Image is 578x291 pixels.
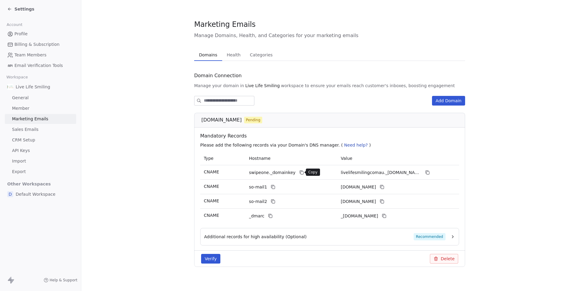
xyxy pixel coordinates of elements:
[201,116,242,124] span: [DOMAIN_NAME]
[204,213,219,218] span: CNAME
[341,213,378,219] span: _dmarc.swipeone.email
[4,73,30,82] span: Workspace
[245,83,280,89] span: Live Life Smiling
[12,169,26,175] span: Export
[200,132,461,140] span: Mandatory Records
[194,83,244,89] span: Manage your domain in
[365,83,455,89] span: customer's inboxes, boosting engagement
[194,20,256,29] span: Marketing Emails
[201,254,220,264] button: Verify
[4,20,25,29] span: Account
[281,83,364,89] span: workspace to ensure your emails reach
[204,169,219,174] span: CNAME
[204,184,219,189] span: CNAME
[432,96,465,106] button: Add Domain
[344,143,368,147] span: Need help?
[14,6,34,12] span: Settings
[14,52,46,58] span: Team Members
[5,50,76,60] a: Team Members
[5,167,76,177] a: Export
[16,191,55,197] span: Default Workspace
[44,278,77,283] a: Help & Support
[5,146,76,156] a: API Keys
[204,234,307,240] span: Additional records for high availability (Optional)
[5,135,76,145] a: CRM Setup
[341,169,421,176] span: livelifesmilingcomau._domainkey.swipeone.email
[430,254,458,264] button: Delete
[194,32,465,39] span: Manage Domains, Health, and Categories for your marketing emails
[14,41,60,48] span: Billing & Subscription
[200,142,461,148] p: Please add the following records via your Domain's DNS manager. ( )
[12,95,29,101] span: General
[249,213,264,219] span: _dmarc
[12,105,30,112] span: Member
[249,184,267,190] span: so-mail1
[341,198,376,205] span: livelifesmilingcomau2.swipeone.email
[5,61,76,71] a: Email Verification Tools
[5,179,53,189] span: Other Workspaces
[12,126,39,133] span: Sales Emails
[14,31,28,37] span: Profile
[249,169,296,176] span: swipeone._domainkey
[12,147,30,154] span: API Keys
[7,84,13,90] img: LLS%20Logo%20April%202025%20copy%20(1).jpeg
[12,137,35,143] span: CRM Setup
[247,51,275,59] span: Categories
[204,155,242,162] p: Type
[12,158,26,164] span: Import
[5,29,76,39] a: Profile
[7,191,13,197] span: D
[249,156,271,161] span: Hostname
[50,278,77,283] span: Help & Support
[341,156,352,161] span: Value
[5,114,76,124] a: Marketing Emails
[414,233,446,240] span: Recommended
[197,51,220,59] span: Domains
[16,84,50,90] span: Live Life Smiling
[5,93,76,103] a: General
[204,198,219,203] span: CNAME
[308,170,318,175] p: Copy
[246,117,260,123] span: Pending
[341,184,376,190] span: livelifesmilingcomau1.swipeone.email
[5,125,76,134] a: Sales Emails
[7,6,34,12] a: Settings
[12,116,48,122] span: Marketing Emails
[224,51,243,59] span: Health
[249,198,267,205] span: so-mail2
[194,72,242,79] span: Domain Connection
[5,156,76,166] a: Import
[5,40,76,49] a: Billing & Subscription
[5,103,76,113] a: Member
[204,233,455,240] button: Additional records for high availability (Optional)Recommended
[14,62,63,69] span: Email Verification Tools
